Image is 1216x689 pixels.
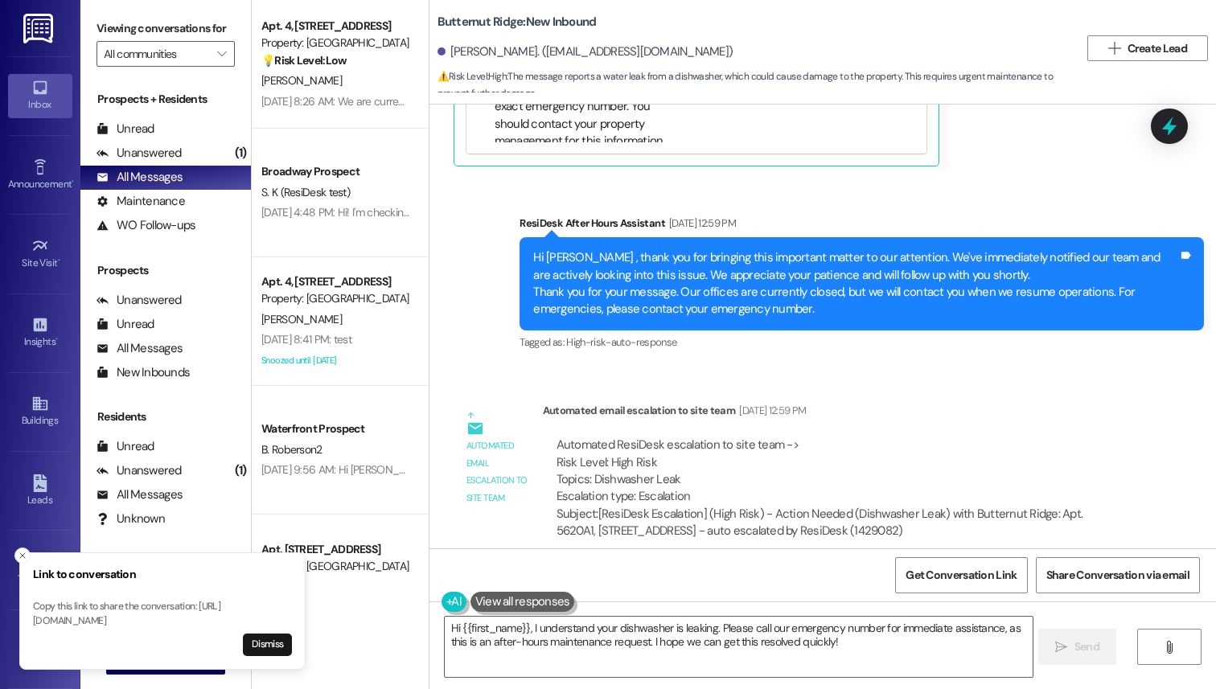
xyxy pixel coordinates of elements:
a: Templates • [8,548,72,592]
div: Prospects + Residents [80,91,251,108]
b: Butternut Ridge: New Inbound [438,14,597,31]
div: Unread [97,316,154,333]
span: High-risk-auto-response [566,335,676,349]
div: Apt. 4, [STREET_ADDRESS] [261,273,410,290]
div: Unanswered [97,292,182,309]
span: [PERSON_NAME] [261,73,342,88]
div: [DATE] 12:59 PM [665,215,736,232]
img: ResiDesk Logo [23,14,56,43]
a: Leads [8,470,72,513]
span: Share Conversation via email [1046,567,1189,584]
div: Automated email escalation to site team [466,437,529,506]
div: (1) [231,141,251,166]
span: : The message reports a water leak from a dishwasher, which could cause damage to the property. T... [438,68,1079,103]
div: [DATE] 4:48 PM: Hi! I'm checking in on your latest work order (109- Stove is sparking - , ID: 119... [261,205,1100,219]
h3: Link to conversation [33,566,292,583]
div: Unanswered [97,462,182,479]
span: • [55,334,58,345]
button: Get Conversation Link [895,557,1027,593]
p: Copy this link to share the conversation: [URL][DOMAIN_NAME] [33,600,292,628]
span: Send [1074,638,1099,655]
div: New Inbounds [97,364,190,381]
div: [DATE] 8:26 AM: We are currently closed. We will respond during business hours. [261,94,635,109]
div: [DATE] 12:59 PM [735,402,806,419]
span: B. Roberson2 [261,442,322,457]
span: S. K (ResiDesk test) [261,185,350,199]
div: Tagged as: [520,330,1204,354]
i:  [1055,641,1067,654]
div: Property: [GEOGRAPHIC_DATA] [261,35,410,51]
li: The document doesn't specify the exact emergency number. You should contact your property managem... [495,81,675,150]
div: WO Follow-ups [97,217,195,234]
button: Share Conversation via email [1036,557,1200,593]
i:  [1163,641,1175,654]
div: Unread [97,438,154,455]
input: All communities [104,41,209,67]
div: Unknown [97,511,165,527]
button: Close toast [14,548,31,564]
span: • [58,255,60,266]
div: Property: [GEOGRAPHIC_DATA] [261,558,410,575]
span: Create Lead [1128,40,1187,57]
strong: 💡 Risk Level: Low [261,53,347,68]
div: Waterfront Prospect [261,420,410,437]
button: Send [1038,629,1116,665]
div: Prospects [80,262,251,279]
textarea: Hi {{first_name}}, I understand your dishwasher is leaking. Please call our emergency number for ... [445,617,1033,677]
div: Maintenance [97,193,185,210]
div: (1) [231,458,251,483]
div: ResiDesk After Hours Assistant [520,215,1204,237]
div: Apt. [STREET_ADDRESS] [261,541,410,558]
span: • [72,176,74,187]
strong: ⚠️ Risk Level: High [438,70,507,83]
i:  [1108,42,1120,55]
div: Broadway Prospect [261,163,410,180]
a: Buildings [8,390,72,433]
div: Unread [97,121,154,137]
div: Property: [GEOGRAPHIC_DATA] [261,290,410,307]
button: Dismiss [243,634,292,656]
div: [DATE] 8:41 PM: test [261,332,351,347]
a: Insights • [8,311,72,355]
div: All Messages [97,169,183,186]
div: Unanswered [97,145,182,162]
div: Residents [80,408,251,425]
div: Snoozed until [DATE] [260,351,412,371]
span: Get Conversation Link [906,567,1017,584]
div: All Messages [97,340,183,357]
div: Apt. 4, [STREET_ADDRESS] [261,18,410,35]
button: Create Lead [1087,35,1208,61]
div: [PERSON_NAME]. ([EMAIL_ADDRESS][DOMAIN_NAME]) [438,43,733,60]
div: All Messages [97,486,183,503]
div: Automated email escalation to site team [543,402,1138,424]
div: Hi [PERSON_NAME] , thank you for bringing this important matter to our attention. We've immediate... [533,249,1178,318]
label: Viewing conversations for [97,16,235,41]
i:  [217,47,226,60]
div: Subject: [ResiDesk Escalation] (High Risk) - Action Needed (Dishwasher Leak) with Butternut Ridge... [557,506,1124,540]
a: Site Visit • [8,232,72,276]
span: [PERSON_NAME] [261,312,342,326]
a: Account [8,627,72,671]
div: Automated ResiDesk escalation to site team -> Risk Level: High Risk Topics: Dishwasher Leak Escal... [557,437,1124,506]
a: Inbox [8,74,72,117]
